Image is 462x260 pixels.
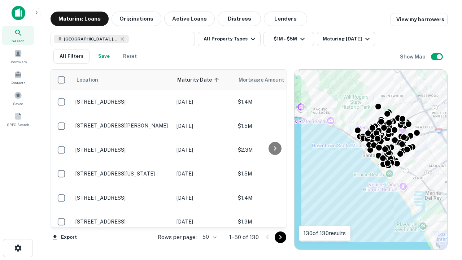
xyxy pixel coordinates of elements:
th: Mortgage Amount [234,70,314,90]
p: $1.9M [238,218,310,226]
a: Search [2,26,34,45]
span: SREO Search [7,122,29,127]
p: [STREET_ADDRESS] [75,99,169,105]
div: Maturing [DATE] [323,35,372,43]
a: View my borrowers [391,13,448,26]
p: $1.4M [238,98,310,106]
button: All Property Types [198,32,261,46]
button: [GEOGRAPHIC_DATA], [GEOGRAPHIC_DATA], [GEOGRAPHIC_DATA] [51,32,195,46]
p: [DATE] [176,170,231,178]
button: Distress [218,12,261,26]
p: [DATE] [176,218,231,226]
a: Contacts [2,68,34,87]
a: SREO Search [2,109,34,129]
p: $2.3M [238,146,310,154]
button: Go to next page [275,231,286,243]
div: 50 [200,232,218,242]
p: $1.5M [238,170,310,178]
th: Location [72,70,173,90]
p: 1–50 of 130 [229,233,259,242]
p: [STREET_ADDRESS][PERSON_NAME] [75,122,169,129]
span: Search [12,38,25,44]
span: Location [76,75,98,84]
button: Maturing Loans [51,12,109,26]
p: [DATE] [176,98,231,106]
button: Save your search to get updates of matches that match your search criteria. [92,49,115,64]
span: Saved [13,101,23,107]
h6: Show Map [400,53,427,61]
button: All Filters [53,49,90,64]
p: [DATE] [176,194,231,202]
p: [DATE] [176,146,231,154]
p: [STREET_ADDRESS][US_STATE] [75,170,169,177]
th: Maturity Date [173,70,234,90]
span: Borrowers [9,59,27,65]
p: [DATE] [176,122,231,130]
span: [GEOGRAPHIC_DATA], [GEOGRAPHIC_DATA], [GEOGRAPHIC_DATA] [64,36,118,42]
span: Contacts [11,80,25,86]
p: [STREET_ADDRESS] [75,195,169,201]
button: Active Loans [164,12,215,26]
img: capitalize-icon.png [12,6,25,20]
button: $1M - $5M [263,32,314,46]
button: Reset [118,49,141,64]
div: 0 0 [295,70,447,250]
p: [STREET_ADDRESS] [75,147,169,153]
span: Mortgage Amount [239,75,293,84]
p: [STREET_ADDRESS] [75,218,169,225]
button: Lenders [264,12,307,26]
button: Export [51,232,79,243]
p: Rows per page: [158,233,197,242]
a: Borrowers [2,47,34,66]
button: Maturing [DATE] [317,32,375,46]
p: $1.5M [238,122,310,130]
a: Saved [2,88,34,108]
p: 130 of 130 results [304,229,346,238]
span: Maturity Date [177,75,221,84]
p: $1.4M [238,194,310,202]
iframe: Chat Widget [426,202,462,237]
button: Originations [112,12,161,26]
